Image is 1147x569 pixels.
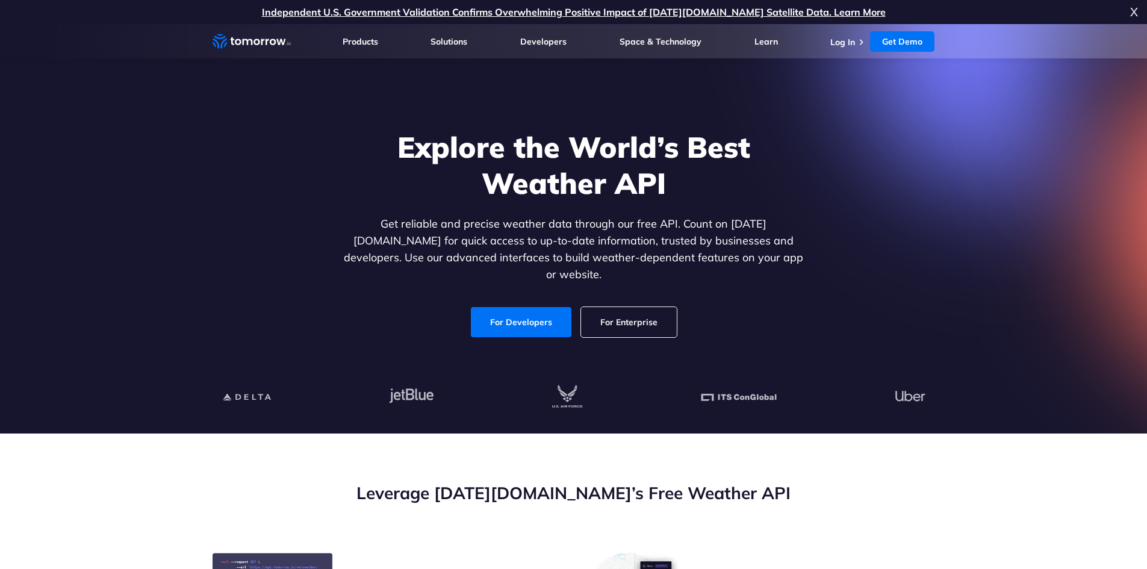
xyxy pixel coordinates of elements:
a: For Developers [471,307,571,337]
h1: Explore the World’s Best Weather API [341,129,806,201]
p: Get reliable and precise weather data through our free API. Count on [DATE][DOMAIN_NAME] for quic... [341,216,806,283]
a: Space & Technology [620,36,701,47]
a: Developers [520,36,567,47]
a: Independent U.S. Government Validation Confirms Overwhelming Positive Impact of [DATE][DOMAIN_NAM... [262,6,886,18]
h2: Leverage [DATE][DOMAIN_NAME]’s Free Weather API [213,482,935,505]
a: Solutions [431,36,467,47]
a: Log In [830,37,855,48]
a: For Enterprise [581,307,677,337]
a: Home link [213,33,291,51]
a: Products [343,36,378,47]
a: Get Demo [870,31,934,52]
a: Learn [754,36,778,47]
